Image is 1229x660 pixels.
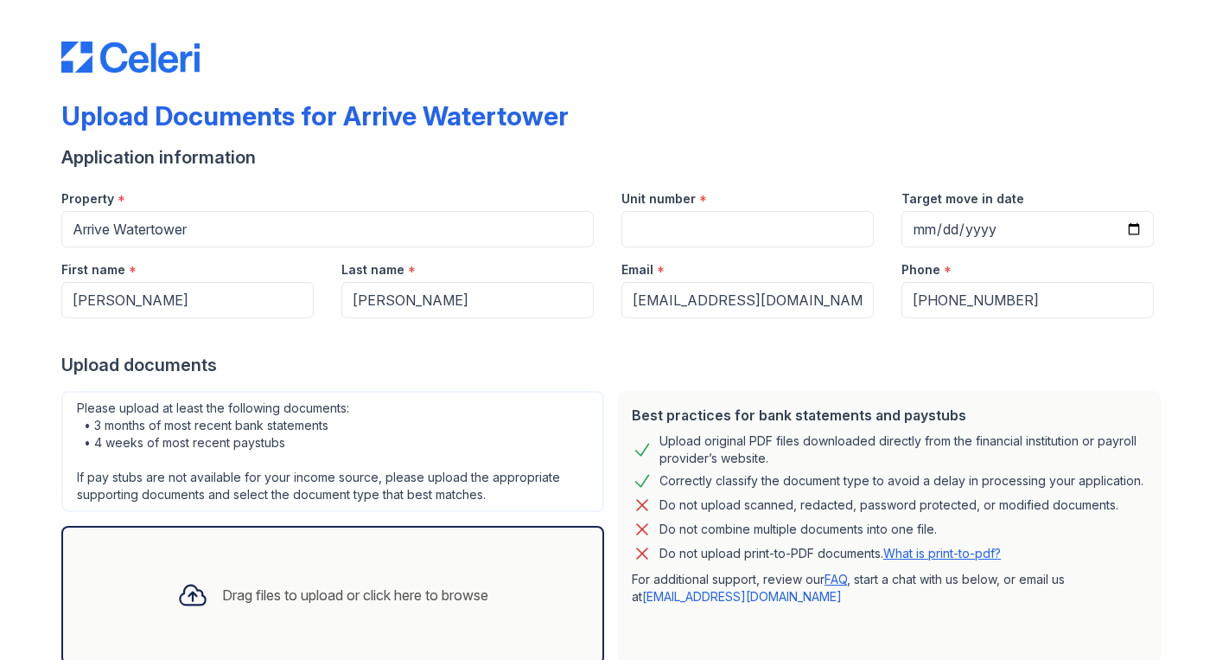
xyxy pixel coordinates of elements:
div: Application information [61,145,1168,170]
div: Do not upload scanned, redacted, password protected, or modified documents. [659,495,1118,516]
img: CE_Logo_Blue-a8612792a0a2168367f1c8372b55b34899dd931a85d93a1a3d3e32e68fde9ad4.png [61,42,200,73]
label: Unit number [621,190,696,208]
label: Target move in date [901,190,1024,208]
div: Correctly classify the document type to avoid a delay in processing your application. [659,471,1143,491]
label: Phone [901,261,940,279]
label: First name [61,261,125,279]
div: Drag files to upload or click here to browse [222,585,488,606]
label: Property [61,190,114,208]
label: Email [621,261,653,279]
div: Upload original PDF files downloaded directly from the financial institution or payroll provider’... [659,433,1147,467]
div: Upload Documents for Arrive Watertower [61,100,569,131]
div: Best practices for bank statements and paystubs [632,405,1147,426]
label: Last name [341,261,404,279]
a: [EMAIL_ADDRESS][DOMAIN_NAME] [642,589,842,604]
div: Do not combine multiple documents into one file. [659,519,937,540]
a: FAQ [825,572,847,586]
div: Please upload at least the following documents: • 3 months of most recent bank statements • 4 wee... [61,391,604,512]
p: For additional support, review our , start a chat with us below, or email us at [632,571,1147,606]
div: Upload documents [61,353,1168,377]
p: Do not upload print-to-PDF documents. [659,545,1001,562]
a: What is print-to-pdf? [883,546,1001,561]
